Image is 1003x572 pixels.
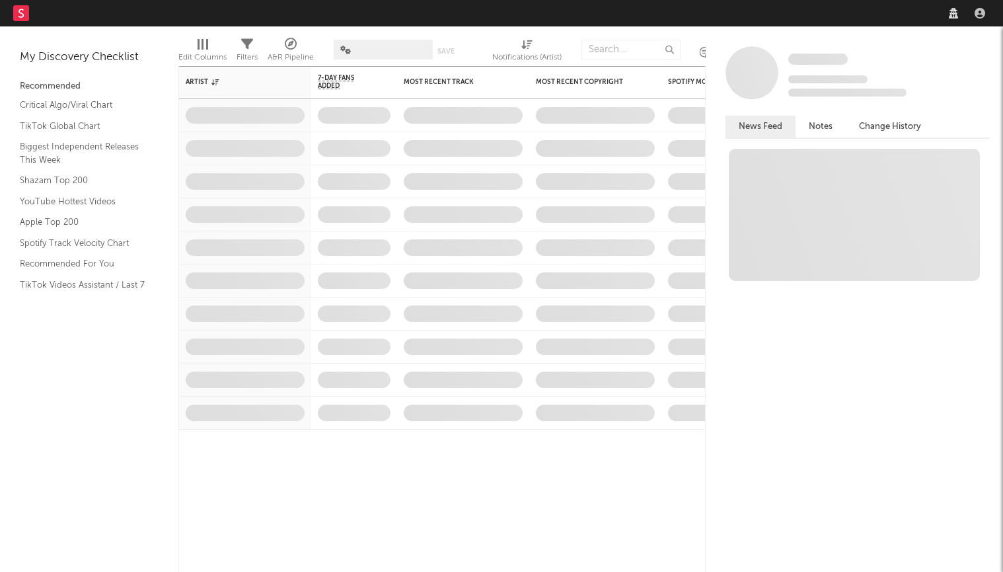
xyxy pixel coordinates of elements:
[20,98,145,112] a: Critical Algo/Viral Chart
[788,54,848,65] span: Some Artist
[20,257,145,271] a: Recommended For You
[788,75,868,83] span: Tracking Since: [DATE]
[20,173,145,188] a: Shazam Top 200
[725,116,796,138] button: News Feed
[20,215,145,229] a: Apple Top 200
[492,33,562,71] div: Notifications (Artist)
[404,78,503,86] div: Most Recent Track
[492,50,562,65] div: Notifications (Artist)
[846,116,934,138] button: Change History
[668,78,767,86] div: Spotify Monthly Listeners
[178,33,227,71] div: Edit Columns
[178,50,227,65] div: Edit Columns
[237,50,258,65] div: Filters
[20,50,159,65] div: My Discovery Checklist
[437,48,455,55] button: Save
[268,33,314,71] div: A&R Pipeline
[237,33,258,71] div: Filters
[536,78,635,86] div: Most Recent Copyright
[581,40,681,60] input: Search...
[20,236,145,251] a: Spotify Track Velocity Chart
[788,53,848,66] a: Some Artist
[20,278,145,305] a: TikTok Videos Assistant / Last 7 Days - Top
[318,74,371,90] span: 7-Day Fans Added
[796,116,846,138] button: Notes
[20,194,145,209] a: YouTube Hottest Videos
[20,119,145,134] a: TikTok Global Chart
[20,140,145,167] a: Biggest Independent Releases This Week
[788,89,907,97] span: 0 fans last week
[268,50,314,65] div: A&R Pipeline
[20,79,159,95] div: Recommended
[186,78,285,86] div: Artist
